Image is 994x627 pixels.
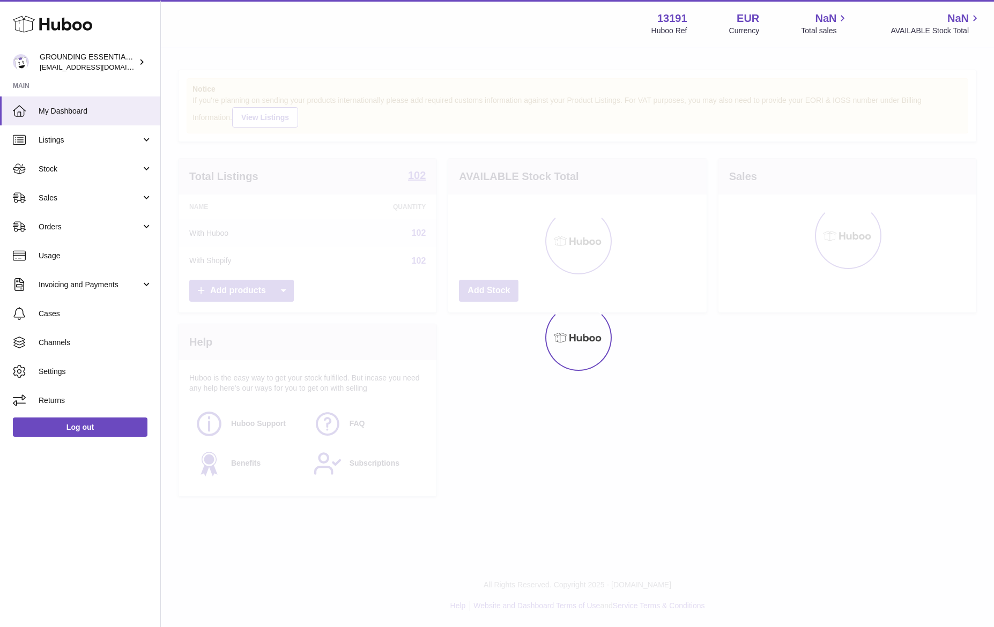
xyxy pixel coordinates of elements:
span: Channels [39,338,152,348]
span: Stock [39,164,141,174]
span: Sales [39,193,141,203]
span: AVAILABLE Stock Total [891,26,981,36]
strong: 13191 [657,11,687,26]
span: Cases [39,309,152,319]
div: Huboo Ref [651,26,687,36]
span: [EMAIL_ADDRESS][DOMAIN_NAME] [40,63,158,71]
span: Usage [39,251,152,261]
a: NaN AVAILABLE Stock Total [891,11,981,36]
span: My Dashboard [39,106,152,116]
strong: EUR [737,11,759,26]
span: NaN [815,11,836,26]
a: Log out [13,417,147,437]
span: Returns [39,395,152,406]
span: Total sales [801,26,849,36]
span: Settings [39,367,152,377]
span: NaN [947,11,969,26]
span: Listings [39,135,141,145]
span: Orders [39,222,141,232]
span: Invoicing and Payments [39,280,141,290]
div: Currency [729,26,760,36]
img: espenwkopperud@gmail.com [13,54,29,70]
div: GROUNDING ESSENTIALS INTERNATIONAL SLU [40,52,136,72]
a: NaN Total sales [801,11,849,36]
